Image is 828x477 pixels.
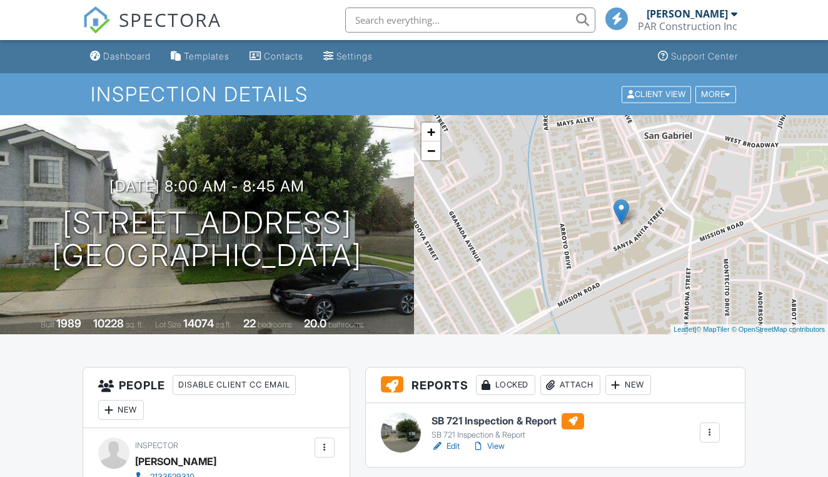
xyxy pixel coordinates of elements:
[183,317,214,330] div: 14074
[166,45,235,68] a: Templates
[93,317,124,330] div: 10228
[52,207,362,273] h1: [STREET_ADDRESS] [GEOGRAPHIC_DATA]
[671,51,738,61] div: Support Center
[638,20,737,33] div: PAR Construction Inc
[155,320,181,329] span: Lot Size
[98,400,144,420] div: New
[674,326,694,333] a: Leaflet
[85,45,156,68] a: Dashboard
[422,141,440,160] a: Zoom out
[422,123,440,141] a: Zoom in
[41,320,54,329] span: Built
[476,375,535,395] div: Locked
[216,320,231,329] span: sq.ft.
[304,317,326,330] div: 20.0
[56,317,81,330] div: 1989
[653,45,743,68] a: Support Center
[345,8,595,33] input: Search everything...
[336,51,373,61] div: Settings
[173,375,296,395] div: Disable Client CC Email
[83,17,221,43] a: SPECTORA
[732,326,825,333] a: © OpenStreetMap contributors
[540,375,600,395] div: Attach
[695,86,736,103] div: More
[258,320,292,329] span: bedrooms
[109,178,305,195] h3: [DATE] 8:00 am - 8:45 am
[647,8,728,20] div: [PERSON_NAME]
[366,367,745,403] h3: Reports
[135,452,216,471] div: [PERSON_NAME]
[670,324,828,335] div: |
[126,320,143,329] span: sq. ft.
[243,317,256,330] div: 22
[620,89,694,98] a: Client View
[264,51,303,61] div: Contacts
[432,413,584,429] h6: SB 721 Inspection & Report
[472,440,505,453] a: View
[245,45,308,68] a: Contacts
[103,51,151,61] div: Dashboard
[605,375,651,395] div: New
[119,6,221,33] span: SPECTORA
[696,326,730,333] a: © MapTiler
[432,440,460,453] a: Edit
[318,45,378,68] a: Settings
[91,83,737,105] h1: Inspection Details
[135,441,178,450] span: Inspector
[184,51,230,61] div: Templates
[432,413,584,441] a: SB 721 Inspection & Report SB 721 Inspection & Report
[83,6,110,34] img: The Best Home Inspection Software - Spectora
[432,430,584,440] div: SB 721 Inspection & Report
[83,367,349,428] h3: People
[622,86,691,103] div: Client View
[328,320,364,329] span: bathrooms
